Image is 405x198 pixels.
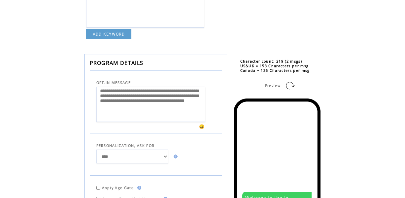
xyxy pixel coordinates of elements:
span: Preview [265,83,281,88]
span: Character count: 219 (2 msgs) [240,59,302,64]
span: 😀 [199,124,205,129]
span: US&UK = 153 Characters per msg [240,64,309,68]
img: help.gif [135,186,141,190]
span: OPT-IN MESSAGE [96,80,131,85]
span: PROGRAM DETAILS [90,59,144,67]
a: ADD KEYWORD [86,29,132,39]
span: Canada = 136 Characters per msg [240,68,310,73]
span: PERSONALIZATION, ASK FOR [96,143,155,148]
img: help.gif [172,155,178,158]
span: Apply Age Gate [102,185,134,190]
